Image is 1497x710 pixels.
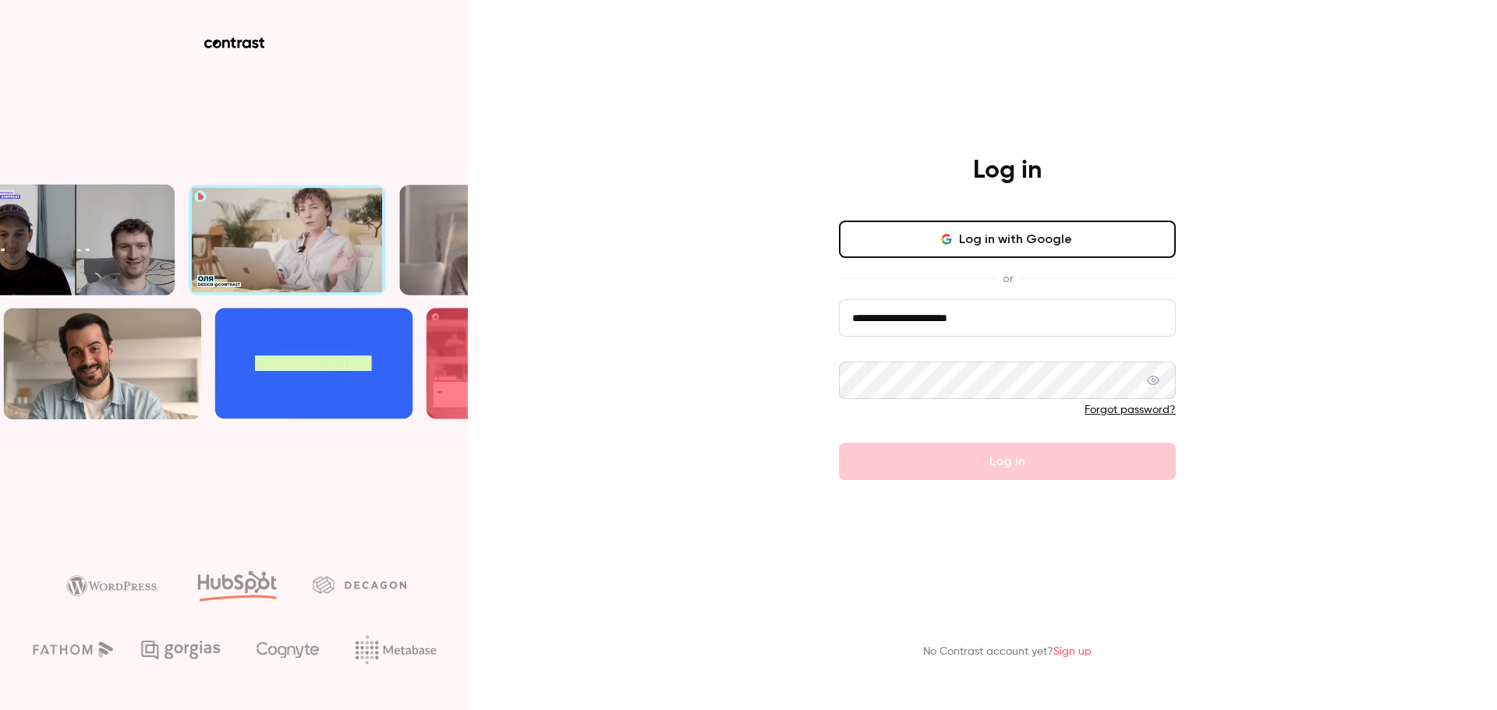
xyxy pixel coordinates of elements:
[1053,646,1092,657] a: Sign up
[1085,404,1176,415] a: Forgot password?
[973,155,1042,186] h4: Log in
[839,221,1176,258] button: Log in with Google
[995,270,1021,287] span: or
[313,576,406,593] img: decagon
[923,644,1092,660] p: No Contrast account yet?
